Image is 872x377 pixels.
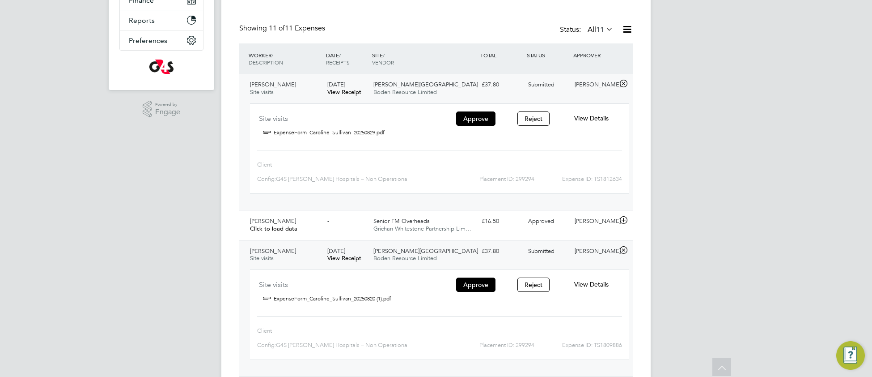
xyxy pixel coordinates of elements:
button: Preferences [120,30,203,50]
button: Reject [517,278,550,292]
div: £16.50 [478,214,525,229]
span: [PERSON_NAME][GEOGRAPHIC_DATA] [373,247,478,255]
span: View Details [574,280,609,288]
div: TOTAL [478,47,525,63]
div: Placement ID: 299294 [418,338,534,352]
div: Client Config: [257,158,418,186]
div: Expense ID: TS1809886 [534,338,622,352]
div: £37.80 [478,244,525,259]
span: Boden Resource Limited [373,254,437,262]
span: Boden Resource Limited [373,88,437,96]
span: / [339,51,341,59]
span: Reports [129,16,155,25]
div: Status: [560,24,615,36]
a: ExpenseForm_Caroline_Sullivan_20250829.pdf [274,126,385,139]
span: - [327,225,329,232]
div: £37.80 [478,77,525,92]
button: Reject [517,111,550,126]
div: Site visits [259,277,447,292]
span: G4S [PERSON_NAME] Hospitals – Non Operational [276,176,409,182]
span: Click to load data [250,225,297,232]
a: Powered byEngage [143,101,181,118]
span: / [383,51,385,59]
span: / [271,51,273,59]
div: Site visits [259,111,447,126]
span: Submitted [528,81,555,88]
span: - [327,217,329,225]
span: [PERSON_NAME] [250,217,296,225]
div: Placement ID: 299294 [418,172,534,186]
div: Showing [239,24,327,33]
span: Preferences [129,36,167,45]
div: [PERSON_NAME] [571,77,618,92]
span: G4S [PERSON_NAME] Hospitals – Non Operational [276,342,409,348]
img: g4s-logo-retina.png [149,60,174,74]
span: [PERSON_NAME][GEOGRAPHIC_DATA] [373,81,478,88]
a: Go to home page [119,60,203,74]
div: SITE [370,47,478,70]
span: Site visits [250,254,274,262]
span: Powered by [155,101,180,108]
a: ExpenseForm_Caroline_Sullivan_20250820 (1).pdf [274,292,391,305]
div: [PERSON_NAME] [571,244,618,259]
span: Submitted [528,247,555,255]
span: Senior FM Overheads [373,217,430,225]
span: [PERSON_NAME] [250,247,296,255]
button: Approve [456,111,495,126]
span: Engage [155,108,180,116]
span: [DATE] [327,81,345,88]
span: Approved [528,217,554,225]
div: Client Config: [257,324,418,352]
span: 11 Expenses [269,24,325,33]
span: View Details [574,114,609,122]
div: STATUS [525,47,571,63]
a: View Receipt [327,88,361,96]
span: 11 of [269,24,285,33]
span: [PERSON_NAME] [250,81,296,88]
span: RECEIPTS [326,59,350,66]
div: APPROVER [571,47,618,63]
span: Grichan Whitestone Partnership Lim… [373,225,471,232]
div: Expense ID: TS1812634 [534,172,622,186]
div: WORKER [246,47,324,70]
span: 11 [596,25,604,34]
div: DATE [324,47,370,70]
button: Engage Resource Center [836,341,865,370]
span: [DATE] [327,247,345,255]
span: DESCRIPTION [249,59,283,66]
a: View Receipt [327,254,361,262]
button: Approve [456,278,495,292]
span: VENDOR [372,59,394,66]
label: All [588,25,613,34]
div: [PERSON_NAME] [571,214,618,229]
button: Reports [120,10,203,30]
span: Site visits [250,88,274,96]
